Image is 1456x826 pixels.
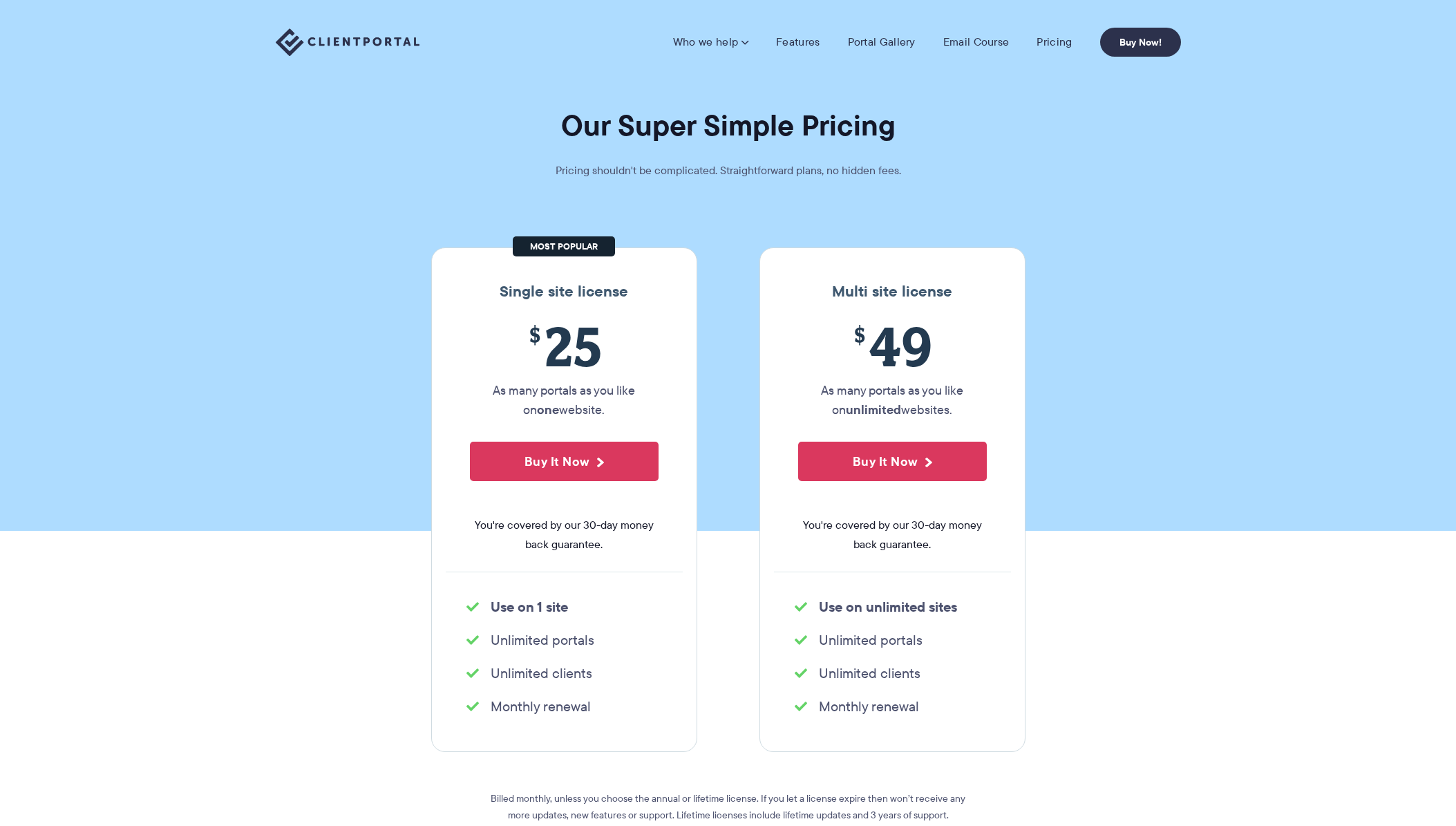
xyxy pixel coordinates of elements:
[521,161,936,180] p: Pricing shouldn't be complicated. Straightforward plans, no hidden fees.
[466,630,662,650] li: Unlimited portals
[795,664,990,683] li: Unlimited clients
[943,35,1010,49] a: Email Course
[1037,35,1072,49] a: Pricing
[466,697,662,716] li: Monthly renewal
[466,664,662,683] li: Unlimited clients
[798,315,987,377] span: 49
[446,283,683,301] h3: Single site license
[491,597,568,617] strong: Use on 1 site
[1100,28,1181,57] a: Buy Now!
[470,516,659,554] span: You're covered by our 30-day money back guarantee.
[795,697,990,716] li: Monthly renewal
[774,283,1011,301] h3: Multi site license
[537,400,559,419] strong: one
[470,442,659,481] button: Buy It Now
[480,790,977,823] p: Billed monthly, unless you choose the annual or lifetime license. If you let a license expire the...
[798,516,987,554] span: You're covered by our 30-day money back guarantee.
[846,400,901,419] strong: unlimited
[819,597,957,617] strong: Use on unlimited sites
[848,35,916,49] a: Portal Gallery
[673,35,748,49] a: Who we help
[776,35,820,49] a: Features
[470,315,659,377] span: 25
[470,381,659,420] p: As many portals as you like on website.
[798,381,987,420] p: As many portals as you like on websites.
[795,630,990,650] li: Unlimited portals
[798,442,987,481] button: Buy It Now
